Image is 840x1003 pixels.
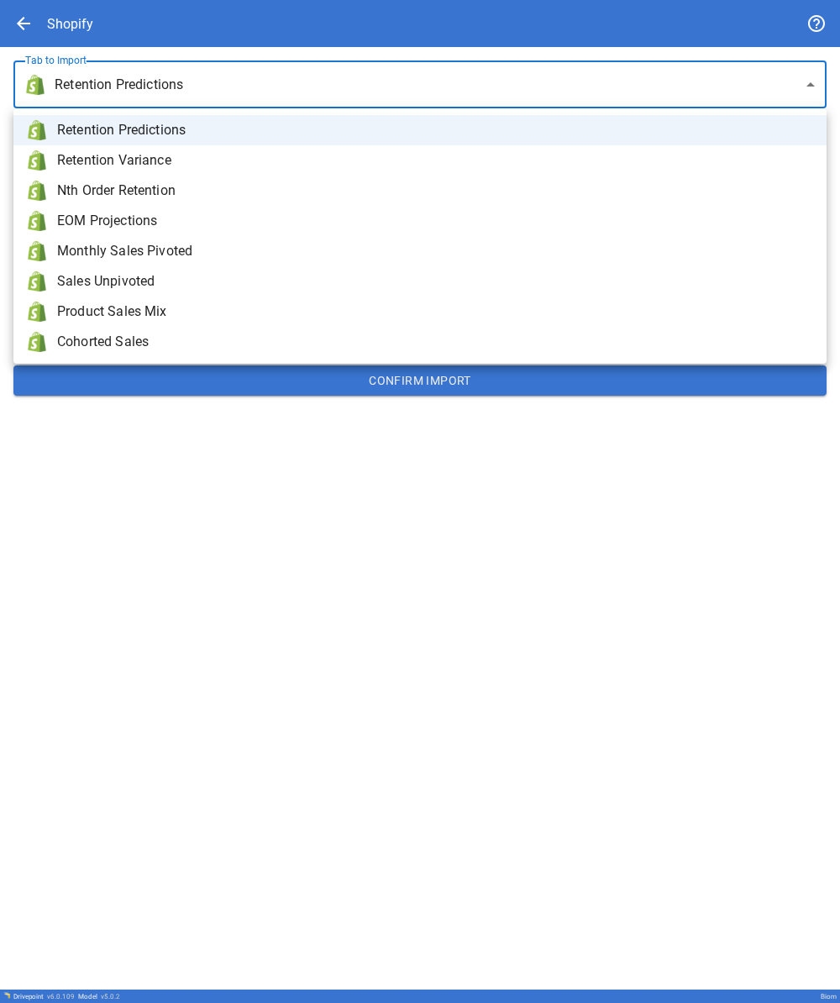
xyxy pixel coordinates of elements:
img: brand icon not found [27,150,47,171]
img: brand icon not found [27,120,47,140]
img: brand icon not found [27,211,47,231]
span: Cohorted Sales [57,332,813,352]
img: brand icon not found [27,241,47,261]
span: Product Sales Mix [57,302,813,322]
span: Nth Order Retention [57,181,813,201]
span: Sales Unpivoted [57,271,813,291]
img: brand icon not found [27,332,47,352]
span: Retention Variance [57,150,813,171]
img: brand icon not found [27,302,47,322]
span: Retention Predictions [57,120,813,140]
img: brand icon not found [27,271,47,291]
img: brand icon not found [27,181,47,201]
span: EOM Projections [57,211,813,231]
span: Monthly Sales Pivoted [57,241,813,261]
